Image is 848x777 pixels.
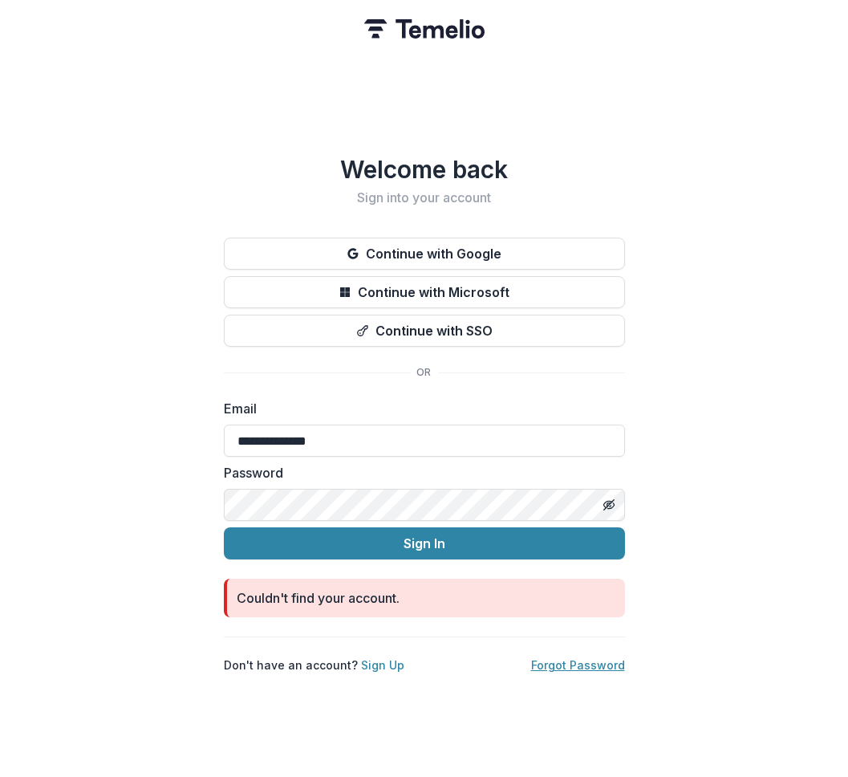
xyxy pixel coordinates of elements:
[224,315,625,347] button: Continue with SSO
[531,658,625,672] a: Forgot Password
[224,190,625,205] h2: Sign into your account
[364,19,485,39] img: Temelio
[224,527,625,559] button: Sign In
[224,155,625,184] h1: Welcome back
[224,463,615,482] label: Password
[224,399,615,418] label: Email
[361,658,404,672] a: Sign Up
[224,657,404,673] p: Don't have an account?
[224,238,625,270] button: Continue with Google
[237,588,400,608] div: Couldn't find your account.
[596,492,622,518] button: Toggle password visibility
[224,276,625,308] button: Continue with Microsoft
